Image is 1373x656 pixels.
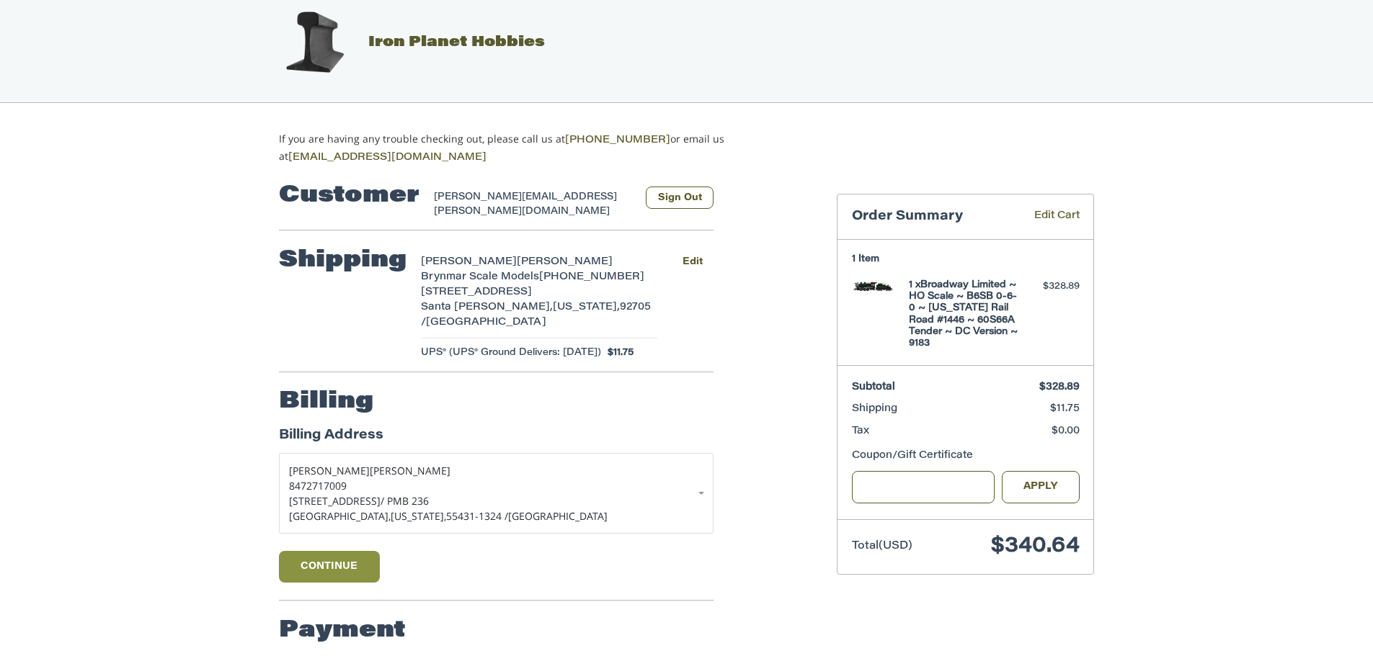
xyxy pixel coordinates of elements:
h2: Billing [279,387,373,416]
span: UPS® (UPS® Ground Delivers: [DATE]) [421,346,601,360]
span: [PERSON_NAME] [421,257,517,267]
h3: Order Summary [852,209,1013,225]
span: Santa [PERSON_NAME], [421,302,553,313]
span: [GEOGRAPHIC_DATA], [289,509,391,523]
div: Coupon/Gift Certificate [852,449,1080,464]
div: $328.89 [1023,279,1080,294]
h2: Customer [279,181,419,210]
span: [PERSON_NAME] [517,257,613,267]
span: 55431-1324 / [446,509,508,523]
span: Subtotal [852,382,895,392]
div: [PERSON_NAME][EMAIL_ADDRESS][PERSON_NAME][DOMAIN_NAME] [434,190,632,218]
span: $340.64 [991,536,1080,557]
span: [US_STATE], [553,302,620,313]
span: [GEOGRAPHIC_DATA] [426,318,546,328]
span: [STREET_ADDRESS] [289,494,381,508]
span: Brynmar Scale Models [421,272,539,282]
a: Edit Cart [1013,209,1080,225]
span: Iron Planet Hobbies [368,35,545,50]
span: [US_STATE], [391,509,446,523]
span: [PERSON_NAME] [289,464,370,477]
p: If you are having any trouble checking out, please call us at or email us at [279,131,770,166]
input: Gift Certificate or Coupon Code [852,471,995,503]
h4: 1 x Broadway Limited ~ HO Scale ~ B6SB 0-6-0 ~ [US_STATE] Rail Road #1446 ~ 60S66A Tender ~ DC Ve... [909,279,1019,350]
span: [GEOGRAPHIC_DATA] [508,509,608,523]
a: [EMAIL_ADDRESS][DOMAIN_NAME] [288,153,486,163]
img: Iron Planet Hobbies [278,6,350,78]
button: Edit [671,251,714,272]
a: Iron Planet Hobbies [264,35,545,50]
span: Total (USD) [852,541,912,552]
span: $328.89 [1039,382,1080,392]
span: [PHONE_NUMBER] [539,272,644,282]
span: 8472717009 [289,479,347,493]
span: / PMB 236 [381,494,429,508]
button: Continue [279,551,380,583]
h2: Payment [279,616,406,645]
span: [PERSON_NAME] [370,464,450,477]
span: [STREET_ADDRESS] [421,287,532,297]
a: Enter or select a different address [279,453,714,534]
h3: 1 Item [852,253,1080,265]
span: $11.75 [601,346,634,360]
legend: Billing Address [279,426,383,453]
button: Sign Out [646,187,714,209]
span: Shipping [852,404,897,414]
span: $0.00 [1052,426,1080,436]
span: $11.75 [1050,404,1080,414]
a: [PHONE_NUMBER] [565,135,670,145]
span: Tax [852,426,869,436]
button: Apply [1002,471,1080,503]
h2: Shipping [279,246,406,275]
